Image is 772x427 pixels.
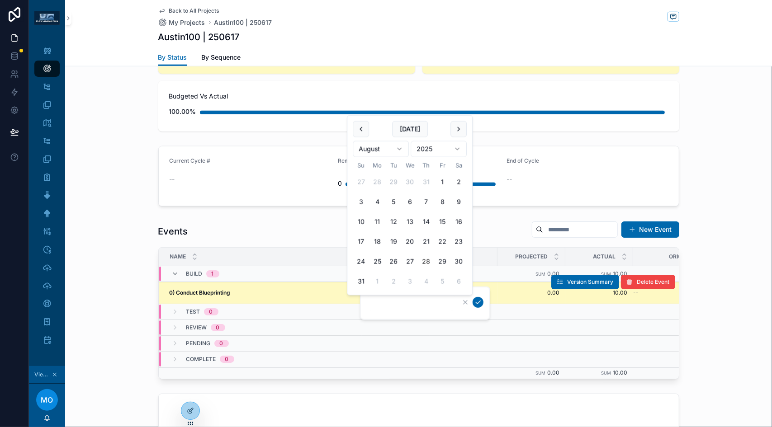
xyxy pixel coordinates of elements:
[434,174,450,190] button: Friday, August 1st, 2025
[516,253,548,260] span: Projected
[29,36,65,360] div: scrollable content
[450,253,467,270] button: Saturday, August 30th, 2025
[434,273,450,290] button: Friday, September 5th, 2025
[402,214,418,230] button: Wednesday, August 13th, 2025
[338,157,423,164] span: Remaining Days in Current Cycle
[634,289,701,296] a: --
[170,253,186,260] span: Name
[434,214,450,230] button: Friday, August 15th, 2025
[34,11,60,25] img: App logo
[402,194,418,210] button: Wednesday, August 6th, 2025
[536,272,546,277] small: Sum
[450,194,467,210] button: Saturday, August 9th, 2025
[353,194,369,210] button: Sunday, August 3rd, 2025
[369,273,385,290] button: Monday, September 1st, 2025
[338,174,342,192] div: 0
[434,253,450,270] button: Friday, August 29th, 2025
[621,221,679,238] a: New Event
[158,7,219,14] a: Back to All Projects
[551,275,619,289] button: Version Summary
[418,174,434,190] button: Thursday, July 31st, 2025
[418,234,434,250] button: Thursday, August 21st, 2025
[158,31,240,43] h1: Austin100 | 250617
[450,234,467,250] button: Saturday, August 23rd, 2025
[158,18,205,27] a: My Projects
[613,369,628,376] span: 10.00
[418,161,434,170] th: Thursday
[353,273,369,290] button: Sunday, August 31st, 2025
[186,356,216,363] span: Complete
[214,18,272,27] a: Austin100 | 250617
[634,289,639,296] span: --
[369,194,385,210] button: Monday, August 4th, 2025
[216,324,220,331] div: 0
[369,161,385,170] th: Monday
[202,53,241,62] span: By Sequence
[186,324,207,331] span: Review
[170,157,211,164] span: Current Cycle #
[202,49,241,67] a: By Sequence
[385,234,402,250] button: Tuesday, August 19th, 2025
[209,308,213,315] div: 0
[507,174,512,183] span: --
[418,214,434,230] button: Thursday, August 14th, 2025
[385,273,402,290] button: Tuesday, September 2nd, 2025
[450,273,467,290] button: Saturday, September 6th, 2025
[536,371,546,375] small: Sum
[170,174,175,183] span: --
[220,340,223,347] div: 0
[392,121,428,137] button: [DATE]
[402,161,418,170] th: Wednesday
[158,49,187,66] a: By Status
[402,174,418,190] button: Wednesday, July 30th, 2025
[369,234,385,250] button: Monday, August 18th, 2025
[571,289,628,296] span: 10.00
[637,278,670,286] span: Delete Event
[385,194,402,210] button: Tuesday, August 5th, 2025
[34,371,50,378] span: Viewing as [PERSON_NAME]
[186,308,200,315] span: Test
[669,253,695,260] span: Original
[353,253,369,270] button: Sunday, August 24th, 2025
[385,214,402,230] button: Tuesday, August 12th, 2025
[369,214,385,230] button: Monday, August 11th, 2025
[548,369,560,376] span: 0.00
[158,53,187,62] span: By Status
[450,174,467,190] button: Saturday, August 2nd, 2025
[169,7,219,14] span: Back to All Projects
[434,234,450,250] button: Friday, August 22nd, 2025
[568,278,614,286] span: Version Summary
[186,340,211,347] span: Pending
[353,234,369,250] button: Sunday, August 17th, 2025
[170,289,231,296] strong: 0) Conduct Blueprinting
[548,270,560,277] span: 0.00
[450,161,467,170] th: Saturday
[601,371,611,375] small: Sum
[169,18,205,27] span: My Projects
[418,273,434,290] button: Thursday, September 4th, 2025
[621,275,675,289] button: Delete Event
[450,214,467,230] button: Saturday, August 16th, 2025
[402,273,418,290] button: Wednesday, September 3rd, 2025
[169,92,668,101] span: Budgeted Vs Actual
[593,253,616,260] span: Actual
[225,356,229,363] div: 0
[158,225,188,238] h1: Events
[503,289,560,296] a: 0.00
[434,161,450,170] th: Friday
[169,103,196,121] div: 100.00%
[353,214,369,230] button: Sunday, August 10th, 2025
[385,174,402,190] button: Tuesday, July 29th, 2025
[507,157,539,164] span: End of Cycle
[353,174,369,190] button: Sunday, July 27th, 2025
[418,194,434,210] button: Thursday, August 7th, 2025
[418,253,434,270] button: Today, Thursday, August 28th, 2025
[353,161,467,290] table: August 2025
[186,270,203,277] span: Build
[212,270,214,277] div: 1
[369,174,385,190] button: Monday, July 28th, 2025
[369,253,385,270] button: Monday, August 25th, 2025
[41,394,53,405] span: MO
